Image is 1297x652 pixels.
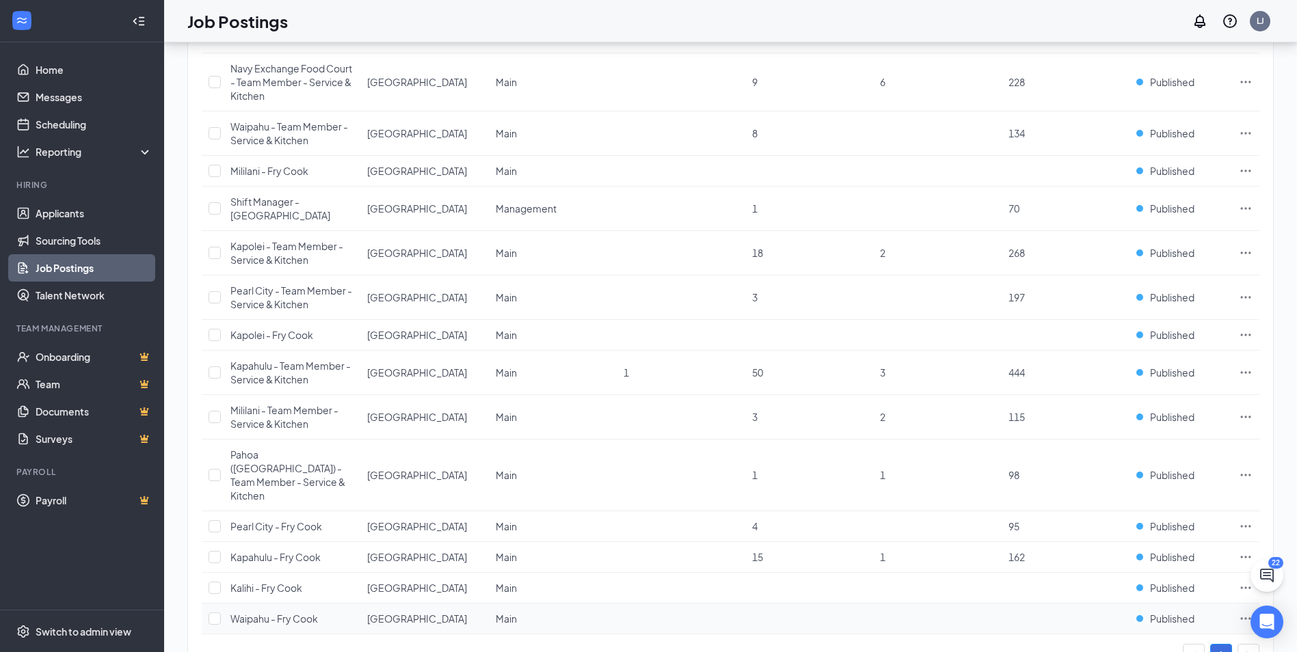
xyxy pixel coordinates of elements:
a: Home [36,56,152,83]
a: Messages [36,83,152,111]
span: Mililani - Fry Cook [230,165,308,177]
span: 4 [752,520,758,532]
span: 50 [752,366,763,379]
span: Published [1150,290,1194,304]
span: [GEOGRAPHIC_DATA] [367,76,467,88]
span: [GEOGRAPHIC_DATA] [367,165,467,177]
span: Main [496,291,517,303]
td: Honolulu [360,156,489,187]
svg: Notifications [1192,13,1208,29]
td: Honolulu [360,439,489,511]
td: Main [489,231,617,275]
div: Hiring [16,179,150,191]
td: Honolulu [360,320,489,351]
span: Navy Exchange Food Court - Team Member - Service & Kitchen [230,62,352,102]
span: 98 [1008,469,1019,481]
span: Main [496,329,517,341]
td: Honolulu [360,187,489,231]
a: SurveysCrown [36,425,152,452]
svg: Ellipses [1239,75,1253,89]
span: Main [496,582,517,594]
h1: Job Postings [187,10,288,33]
td: Management [489,187,617,231]
svg: Ellipses [1239,290,1253,304]
td: Main [489,542,617,573]
td: Honolulu [360,603,489,634]
span: [GEOGRAPHIC_DATA] [367,582,467,594]
span: Kapahulu - Fry Cook [230,551,321,563]
span: Published [1150,410,1194,424]
span: Main [496,520,517,532]
td: Honolulu [360,542,489,573]
span: Main [496,165,517,177]
div: Switch to admin view [36,625,131,638]
span: Pearl City - Team Member - Service & Kitchen [230,284,352,310]
td: Honolulu [360,53,489,111]
td: Honolulu [360,231,489,275]
span: Main [496,411,517,423]
svg: Settings [16,625,30,638]
span: Waipahu - Team Member - Service & Kitchen [230,120,348,146]
span: Pahoa ([GEOGRAPHIC_DATA]) - Team Member - Service & Kitchen [230,448,345,502]
span: Pearl City - Fry Cook [230,520,322,532]
svg: Ellipses [1239,410,1253,424]
td: Honolulu [360,351,489,395]
span: Main [496,366,517,379]
span: Kapahulu - Team Member - Service & Kitchen [230,359,351,385]
a: OnboardingCrown [36,343,152,370]
span: 3 [752,291,758,303]
svg: Ellipses [1239,164,1253,178]
svg: Ellipses [1239,581,1253,595]
svg: Ellipses [1239,366,1253,379]
div: 22 [1268,557,1283,569]
span: Published [1150,581,1194,595]
span: Published [1150,550,1194,564]
td: Honolulu [360,573,489,603]
span: 70 [1008,202,1019,215]
span: 1 [752,202,758,215]
span: Kalihi - Fry Cook [230,582,302,594]
a: Applicants [36,200,152,227]
span: Published [1150,202,1194,215]
td: Honolulu [360,111,489,156]
span: Main [496,551,517,563]
span: Main [496,76,517,88]
span: Shift Manager - [GEOGRAPHIC_DATA] [230,195,330,221]
span: Kapolei - Team Member - Service & Kitchen [230,240,343,266]
span: 1 [880,469,885,481]
div: Team Management [16,323,150,334]
span: 18 [752,247,763,259]
span: 2 [880,247,885,259]
span: 1 [624,366,629,379]
span: Published [1150,328,1194,342]
svg: Ellipses [1239,126,1253,140]
span: Published [1150,519,1194,533]
span: [GEOGRAPHIC_DATA] [367,202,467,215]
div: Reporting [36,145,153,159]
td: Main [489,111,617,156]
td: Main [489,320,617,351]
span: 95 [1008,520,1019,532]
span: 9 [752,76,758,88]
span: 134 [1008,127,1025,139]
span: 444 [1008,366,1025,379]
span: 8 [752,127,758,139]
td: Main [489,511,617,542]
td: Main [489,395,617,439]
span: Kapolei - Fry Cook [230,329,313,341]
span: [GEOGRAPHIC_DATA] [367,127,467,139]
td: Honolulu [360,275,489,320]
a: Talent Network [36,282,152,309]
span: Mililani - Team Member - Service & Kitchen [230,404,338,430]
span: [GEOGRAPHIC_DATA] [367,612,467,625]
svg: ChatActive [1259,567,1275,584]
td: Main [489,53,617,111]
span: [GEOGRAPHIC_DATA] [367,247,467,259]
span: Main [496,127,517,139]
span: Published [1150,75,1194,89]
svg: Ellipses [1239,519,1253,533]
span: [GEOGRAPHIC_DATA] [367,551,467,563]
span: Published [1150,126,1194,140]
span: Published [1150,612,1194,625]
span: 115 [1008,411,1025,423]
